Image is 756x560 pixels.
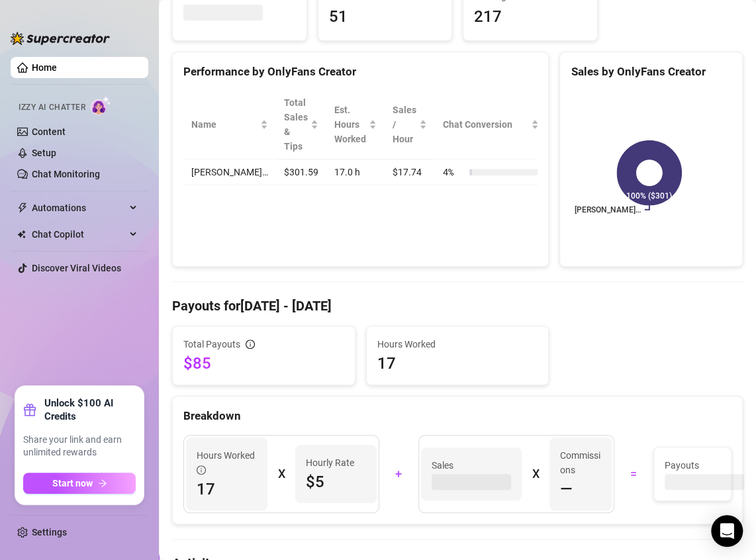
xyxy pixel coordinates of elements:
div: Performance by OnlyFans Creator [183,63,538,81]
span: info-circle [197,465,206,475]
img: Chat Copilot [17,230,26,239]
span: 217 [474,5,587,30]
div: Open Intercom Messenger [711,515,743,547]
span: $5 [306,471,366,492]
span: — [560,479,573,500]
span: 17 [197,479,257,500]
span: Chat Copilot [32,224,126,245]
div: = [622,463,646,485]
button: Start nowarrow-right [23,473,136,494]
div: X [532,463,539,485]
a: Chat Monitoring [32,169,100,179]
span: Hours Worked [377,337,538,351]
span: Name [191,117,258,132]
span: Payouts [665,458,720,473]
a: Setup [32,148,56,158]
span: Total Payouts [183,337,240,351]
span: Chat Conversion [443,117,528,132]
strong: Unlock $100 AI Credits [44,397,136,423]
td: [PERSON_NAME]… [183,160,276,185]
th: Sales / Hour [385,90,435,160]
span: info-circle [246,340,255,349]
th: Name [183,90,276,160]
span: Hours Worked [197,448,257,477]
span: 17 [377,353,538,374]
img: logo-BBDzfeDw.svg [11,32,110,45]
article: Hourly Rate [306,455,354,470]
a: Content [32,126,66,137]
th: Total Sales & Tips [276,90,326,160]
div: Sales by OnlyFans Creator [571,63,732,81]
div: + [387,463,411,485]
div: Est. Hours Worked [334,103,366,146]
span: Izzy AI Chatter [19,101,85,114]
td: $17.74 [385,160,435,185]
span: gift [23,403,36,416]
span: Total Sales & Tips [284,95,308,154]
a: Discover Viral Videos [32,263,121,273]
article: Commissions [560,448,601,477]
span: arrow-right [98,479,107,488]
text: [PERSON_NAME]… [575,205,641,214]
div: X [278,463,285,485]
td: $301.59 [276,160,326,185]
span: Start now [52,478,93,489]
img: AI Chatter [91,96,111,115]
div: Breakdown [183,407,732,425]
span: 4 % [443,165,464,179]
th: Chat Conversion [435,90,547,160]
a: Settings [32,527,67,537]
h4: Payouts for [DATE] - [DATE] [172,297,743,315]
a: Home [32,62,57,73]
td: 17.0 h [326,160,385,185]
span: Sales [432,458,511,473]
span: thunderbolt [17,203,28,213]
span: $85 [183,353,344,374]
span: 51 [329,5,442,30]
span: Sales / Hour [393,103,416,146]
span: Automations [32,197,126,218]
span: Share your link and earn unlimited rewards [23,434,136,459]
